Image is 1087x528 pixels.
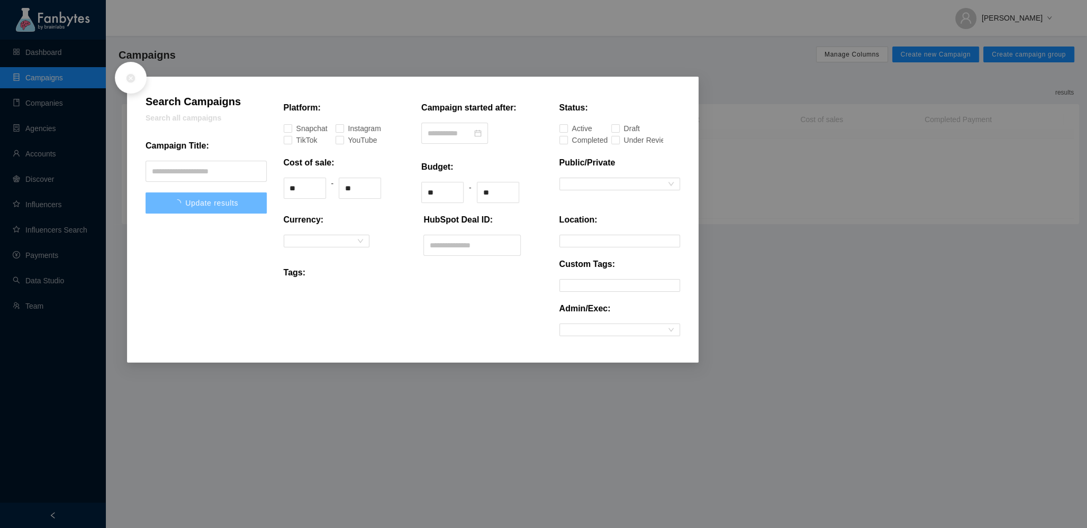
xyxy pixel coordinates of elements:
[348,134,358,146] div: YouTube
[146,112,267,124] p: Search all campaigns
[284,214,324,226] p: Currency:
[421,161,453,173] p: Budget:
[146,192,267,214] button: Update results
[624,134,639,146] div: Under Review
[423,214,493,226] p: HubSpot Deal ID:
[559,258,615,271] p: Custom Tags:
[469,182,472,203] div: -
[284,156,334,169] p: Cost of sale:
[559,156,615,169] p: Public/Private
[146,140,209,152] p: Campaign Title:
[284,266,305,279] p: Tags:
[348,123,359,134] div: Instagram
[331,178,334,199] div: -
[421,101,517,114] p: Campaign started after:
[559,214,597,226] p: Location:
[559,101,588,114] p: Status:
[624,123,629,134] div: Draft
[559,302,611,315] p: Admin/Exec:
[296,134,303,146] div: TikTok
[125,73,136,84] span: close-circle
[296,123,307,134] div: Snapchat
[572,123,579,134] div: Active
[572,134,584,146] div: Completed
[284,101,321,114] p: Platform:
